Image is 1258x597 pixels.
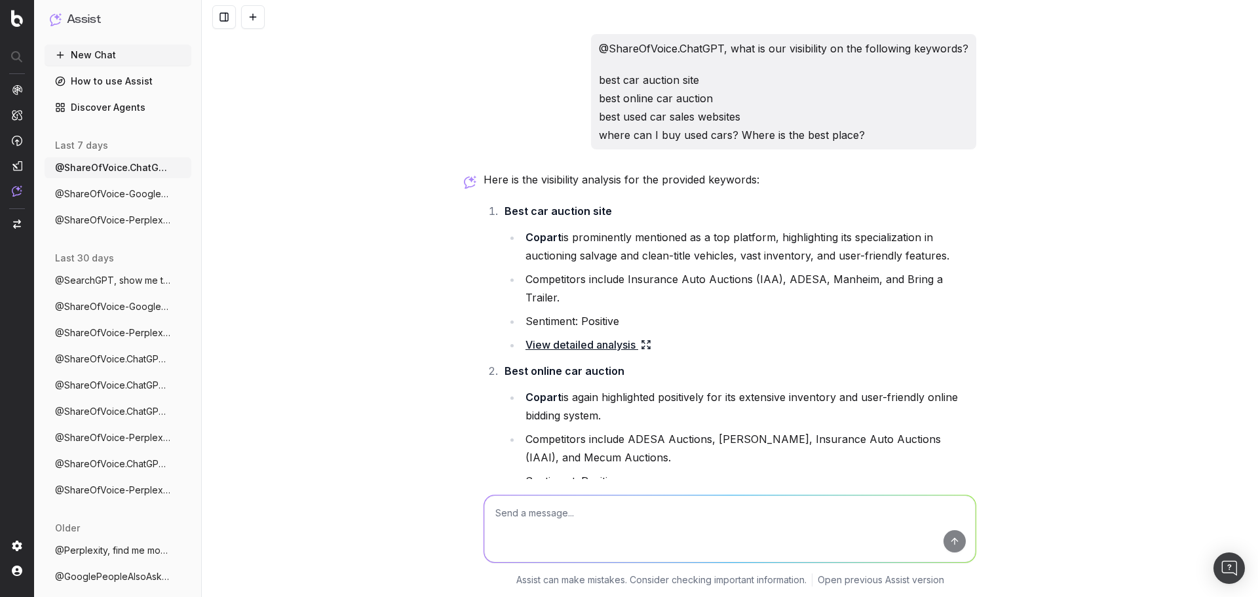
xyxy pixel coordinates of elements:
span: @ShareOfVoice.ChatGPT, what is our visib [55,379,170,392]
button: @ShareOfVoice.ChatGPT, what is our visib [45,157,191,178]
span: @ShareOfVoice-GoogleAIMode, what is our [55,187,170,201]
button: New Chat [45,45,191,66]
span: older [55,522,80,535]
p: best car auction site best online car auction best used car sales websites where can I buy used c... [599,71,968,144]
span: @ShareOfVoice.ChatGPT, what is our visib [55,457,170,471]
button: @ShareOfVoice.ChatGPT, what is our visib [45,375,191,396]
img: My account [12,566,22,576]
button: @ShareOfVoice-Perplexity, what is our vi [45,427,191,448]
img: Setting [12,541,22,551]
span: @ShareOfVoice.ChatGPT, what is our visib [55,405,170,418]
a: How to use Assist [45,71,191,92]
span: @ShareOfVoice-Perplexity, what is our vi [55,484,170,497]
a: Open previous Assist version [818,573,944,587]
span: @ShareOfVoice.ChatGPT, what is our visib [55,161,170,174]
strong: Best car auction site [505,204,612,218]
button: Assist [50,10,186,29]
button: @ShareOfVoice-GoogleAIMode, what is our [45,296,191,317]
li: is prominently mentioned as a top platform, highlighting its specialization in auctioning salvage... [522,228,976,265]
span: @ShareOfVoice-Perplexity, what is our vi [55,431,170,444]
p: Assist can make mistakes. Consider checking important information. [516,573,807,587]
span: @Perplexity, find me most popular questi [55,544,170,557]
li: Competitors include Insurance Auto Auctions (IAA), ADESA, Manheim, and Bring a Trailer. [522,270,976,307]
a: Discover Agents [45,97,191,118]
strong: Copart [525,391,562,404]
img: Studio [12,161,22,171]
p: @ShareOfVoice.ChatGPT, what is our visibility on the following keywords? [599,39,968,58]
button: @ShareOfVoice.ChatGPT, what is our visib [45,453,191,474]
span: last 30 days [55,252,114,265]
button: @Perplexity, find me most popular questi [45,540,191,561]
span: @ShareOfVoice-Perplexity, what is our vi [55,214,170,227]
button: @GooglePeopleAlsoAsk, Find me "people al [45,566,191,587]
div: Open Intercom Messenger [1213,552,1245,584]
img: Botify logo [11,10,23,27]
button: @ShareOfVoice.ChatGPT, what is our visib [45,401,191,422]
img: Activation [12,135,22,146]
li: Sentiment: Positive [522,472,976,490]
span: @GooglePeopleAlsoAsk, Find me "people al [55,570,170,583]
strong: Best online car auction [505,364,624,377]
img: Botify assist logo [464,176,476,189]
img: Analytics [12,85,22,95]
span: last 7 days [55,139,108,152]
button: @ShareOfVoice-Perplexity, what is our vi [45,210,191,231]
span: @ShareOfVoice.ChatGPT, what is our visib [55,353,170,366]
li: is again highlighted positively for its extensive inventory and user-friendly online bidding system. [522,388,976,425]
button: @ShareOfVoice-GoogleAIMode, what is our [45,183,191,204]
strong: Copart [525,231,562,244]
button: @ShareOfVoice.ChatGPT, what is our visib [45,349,191,370]
img: Assist [12,185,22,197]
span: @ShareOfVoice-GoogleAIMode, what is our [55,300,170,313]
h1: Assist [67,10,101,29]
button: @SearchGPT, show me the best way to sell [45,270,191,291]
a: View detailed analysis [525,336,651,354]
button: @ShareOfVoice-Perplexity, what is our vi [45,480,191,501]
img: Assist [50,13,62,26]
li: Competitors include ADESA Auctions, [PERSON_NAME], Insurance Auto Auctions (IAAI), and Mecum Auct... [522,430,976,467]
img: Intelligence [12,109,22,121]
button: @ShareOfVoice-Perplexity, what is our vi [45,322,191,343]
span: @ShareOfVoice-Perplexity, what is our vi [55,326,170,339]
p: Here is the visibility analysis for the provided keywords: [484,170,976,189]
li: Sentiment: Positive [522,312,976,330]
span: @SearchGPT, show me the best way to sell [55,274,170,287]
img: Switch project [13,220,21,229]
